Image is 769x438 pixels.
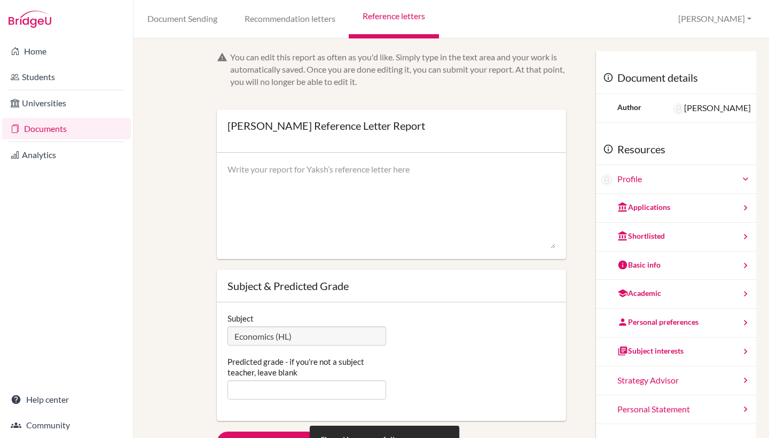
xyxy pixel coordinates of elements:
a: Community [2,414,131,436]
a: Documents [2,118,131,139]
div: Author [617,102,641,113]
a: Applications [596,194,756,223]
div: You can edit this report as often as you'd like. Simply type in the text area and your work is au... [230,51,566,88]
a: Shortlisted [596,223,756,252]
div: Basic info [617,260,661,270]
a: Students [2,66,131,88]
a: Personal Statement [596,395,756,424]
a: Universities [2,92,131,114]
div: [PERSON_NAME] Reference Letter Report [227,120,425,131]
a: Academic [596,280,756,309]
div: Subject & Predicted Grade [227,280,555,291]
img: Bridge-U [9,11,51,28]
div: Applications [617,202,670,213]
div: Shortlisted [617,231,665,241]
a: Strategy Advisor [596,366,756,395]
a: Personal preferences [596,309,756,338]
div: Subject interests [617,346,684,356]
img: Yaksh Donda [601,175,612,185]
button: [PERSON_NAME] [673,9,756,29]
div: Resources [596,134,756,166]
div: Document details [596,62,756,94]
a: Profile [617,173,751,185]
a: Help center [2,389,131,410]
a: Subject interests [596,338,756,366]
div: Personal preferences [617,317,699,327]
a: Analytics [2,144,131,166]
a: Home [2,41,131,62]
a: Basic info [596,252,756,280]
label: Predicted grade - if you're not a subject teacher, leave blank [227,356,386,378]
div: Academic [617,288,661,299]
img: Merrilee Schuurman [673,104,684,114]
label: Subject [227,313,254,324]
div: [PERSON_NAME] [673,102,751,114]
